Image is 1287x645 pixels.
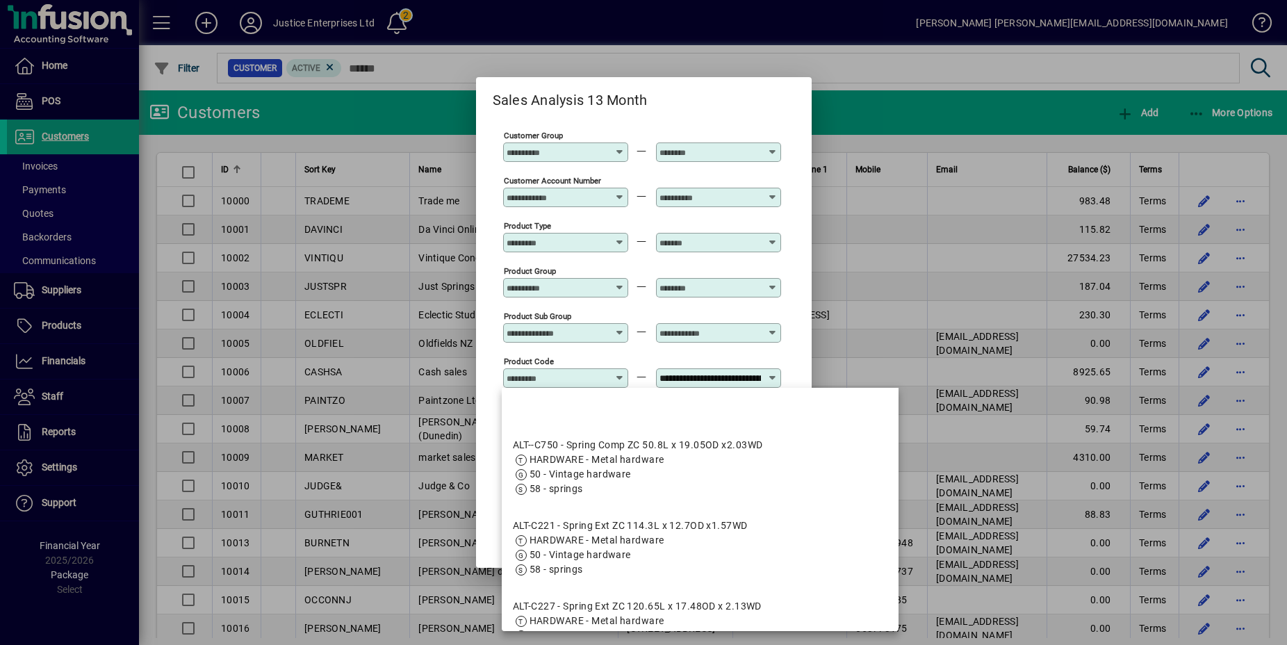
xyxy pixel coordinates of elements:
[513,438,763,452] div: ALT--C750 - Spring Comp ZC 50.8L x 19.05OD x2.03WD
[530,534,664,546] span: HARDWARE - Metal hardware
[530,564,583,575] span: 58 - springs
[504,176,601,186] mat-label: Customer Account Number
[504,221,551,231] mat-label: Product Type
[504,266,556,276] mat-label: Product Group
[502,427,899,507] mat-option: ALT--C750 - Spring Comp ZC 50.8L x 19.05OD x2.03WD
[530,630,631,641] span: 50 - Vintage hardware
[504,131,563,140] mat-label: Customer Group
[530,615,664,626] span: HARDWARE - Metal hardware
[513,599,762,614] div: ALT-C227 - Spring Ext ZC 120.65L x 17.48OD x 2.13WD
[504,357,554,366] mat-label: Product Code
[504,311,571,321] mat-label: Product Sub Group
[530,483,583,494] span: 58 - springs
[530,468,631,480] span: 50 - Vintage hardware
[530,549,631,560] span: 50 - Vintage hardware
[476,77,664,111] h2: Sales Analysis 13 Month
[502,507,899,588] mat-option: ALT-C221 - Spring Ext ZC 114.3L x 12.7OD x1.57WD
[513,519,748,533] div: ALT-C221 - Spring Ext ZC 114.3L x 12.7OD x1.57WD
[530,454,664,465] span: HARDWARE - Metal hardware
